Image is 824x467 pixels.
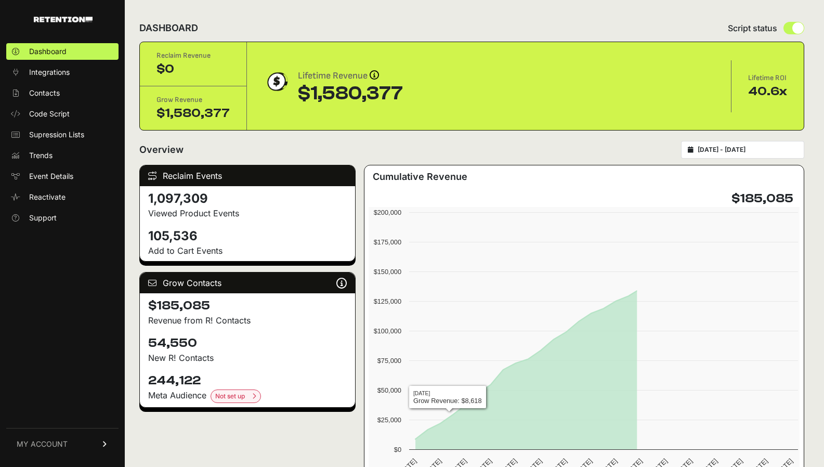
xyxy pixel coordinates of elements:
h2: DASHBOARD [139,21,198,35]
h4: 54,550 [148,335,347,352]
text: $200,000 [373,209,401,216]
h4: 105,536 [148,228,347,244]
text: $150,000 [373,268,401,276]
span: Supression Lists [29,129,84,140]
h3: Cumulative Revenue [373,170,467,184]
text: $50,000 [377,386,401,394]
span: Trends [29,150,53,161]
a: Dashboard [6,43,119,60]
h4: 1,097,309 [148,190,347,207]
img: dollar-coin-05c43ed7efb7bc0c12610022525b4bbbb207c7efeef5aecc26f025e68dcafac9.png [264,69,290,95]
div: Grow Revenue [156,95,230,105]
div: Lifetime Revenue [298,69,403,83]
p: Add to Cart Events [148,244,347,257]
a: Contacts [6,85,119,101]
h4: 244,122 [148,372,347,389]
span: Support [29,213,57,223]
h2: Overview [139,142,184,157]
span: MY ACCOUNT [17,439,68,449]
span: Event Details [29,171,73,181]
span: Integrations [29,67,70,77]
div: Meta Audience [148,389,347,403]
a: Event Details [6,168,119,185]
img: Retention.com [34,17,93,22]
div: $0 [156,61,230,77]
p: New R! Contacts [148,352,347,364]
a: Supression Lists [6,126,119,143]
p: Revenue from R! Contacts [148,314,347,327]
div: $1,580,377 [298,83,403,104]
text: $75,000 [377,357,401,365]
a: Integrations [6,64,119,81]
div: Reclaim Revenue [156,50,230,61]
span: Contacts [29,88,60,98]
div: Reclaim Events [140,165,355,186]
text: $0 [394,446,401,453]
text: $100,000 [373,327,401,335]
div: $1,580,377 [156,105,230,122]
span: Reactivate [29,192,66,202]
h4: $185,085 [148,297,347,314]
h4: $185,085 [731,190,793,207]
a: MY ACCOUNT [6,428,119,460]
span: Code Script [29,109,70,119]
div: Grow Contacts [140,273,355,293]
a: Reactivate [6,189,119,205]
span: Script status [728,22,777,34]
p: Viewed Product Events [148,207,347,219]
text: $175,000 [373,238,401,246]
div: 40.6x [748,83,787,100]
span: Dashboard [29,46,67,57]
a: Code Script [6,106,119,122]
div: Lifetime ROI [748,73,787,83]
text: $25,000 [377,416,401,424]
text: $125,000 [373,297,401,305]
a: Trends [6,147,119,164]
a: Support [6,210,119,226]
